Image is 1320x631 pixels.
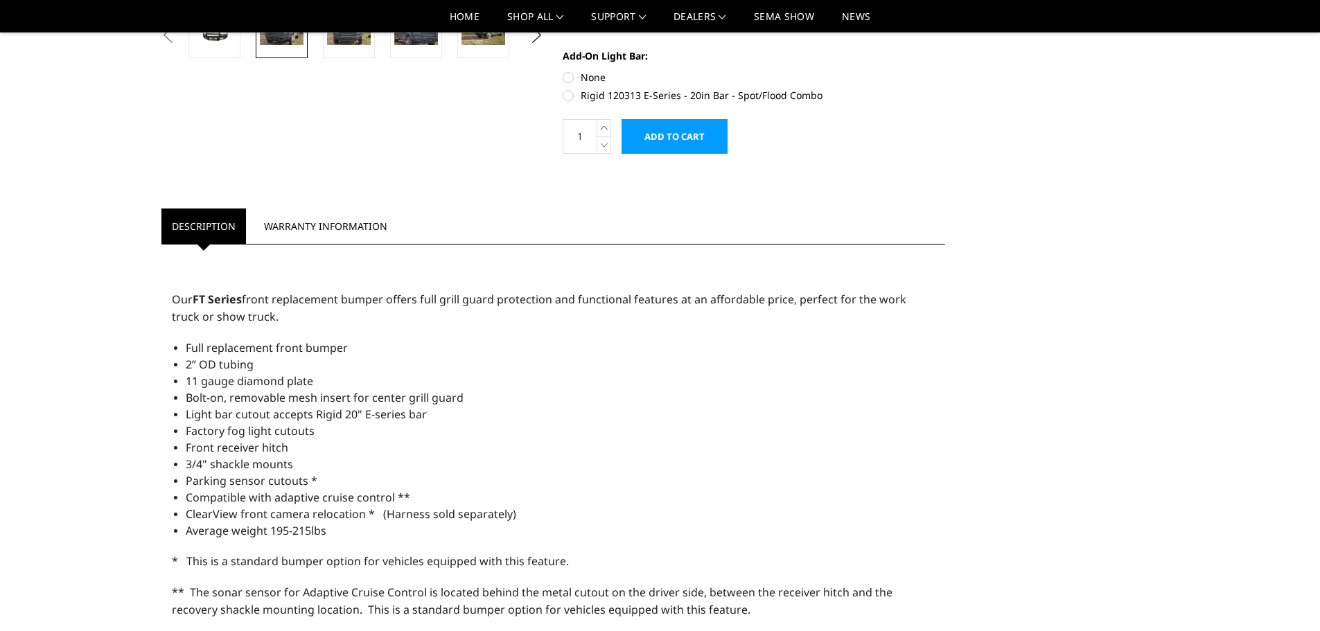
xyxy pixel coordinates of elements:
strong: FT Series [193,292,242,307]
img: 2019-2025 Ram 4500-5500 - FT Series - Extreme Front Bumper [260,25,303,45]
span: Bolt-on, removable mesh insert for center grill guard [186,390,464,405]
span: Compatible with adaptive cruise control ** [186,490,410,505]
span: ClearView front camera relocation * (Harness sold separately) [186,506,516,522]
span: Our front replacement bumper offers full grill guard protection and functional features at an aff... [172,292,906,324]
label: Rigid 120313 E-Series - 20in Bar - Spot/Flood Combo [563,88,945,103]
span: Parking sensor cutouts * [186,473,317,488]
span: 3/4" shackle mounts [186,456,293,472]
a: Support [591,12,646,32]
a: Home [450,12,479,32]
span: Full replacement front bumper [186,340,348,355]
input: Add to Cart [622,119,728,154]
img: 2019-2025 Ram 4500-5500 - FT Series - Extreme Front Bumper [461,25,505,45]
a: Description [161,208,246,244]
label: None [563,70,945,85]
a: Warranty Information [254,208,398,244]
span: * This is a standard bumper option for vehicles equipped with this feature. [172,553,569,569]
span: Factory fog light cutouts [186,423,315,438]
iframe: Chat Widget [1251,565,1320,631]
span: ** The sonar sensor for Adaptive Cruise Control is located behind the metal cutout on the driver ... [172,585,892,617]
a: SEMA Show [754,12,814,32]
label: Add-On Light Bar: [563,48,945,63]
a: News [842,12,870,32]
img: 2019-2025 Ram 4500-5500 - FT Series - Extreme Front Bumper [327,25,371,45]
a: Dealers [674,12,726,32]
span: 11 gauge diamond plate [186,373,313,389]
button: Next [526,25,547,46]
span: Front receiver hitch [186,440,288,455]
span: Average weight 195-215lbs [186,523,326,538]
span: 2” OD tubing [186,357,254,372]
a: shop all [507,12,563,32]
span: Light bar cutout accepts Rigid 20" E-series bar [186,407,427,422]
img: 2019-2025 Ram 4500-5500 - FT Series - Extreme Front Bumper [394,25,438,45]
button: Previous [158,25,179,46]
